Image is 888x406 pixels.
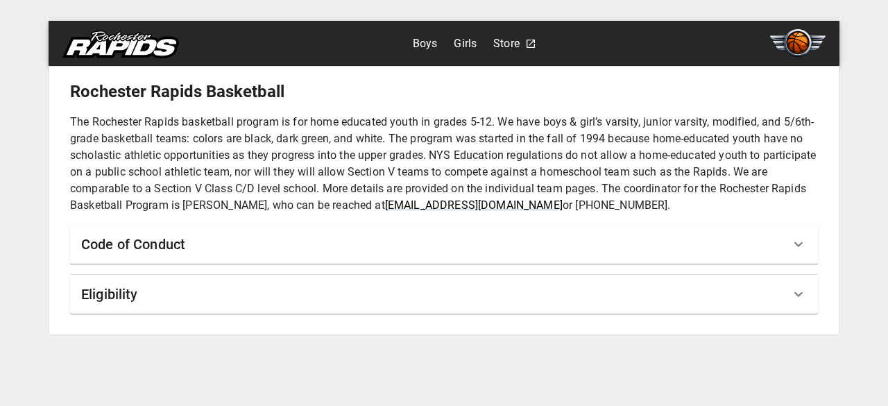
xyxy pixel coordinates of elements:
[62,31,179,58] img: rapids.svg
[413,33,438,55] a: Boys
[81,283,138,305] h6: Eligibility
[493,33,520,55] a: Store
[770,29,826,57] img: basketball.svg
[70,114,818,214] p: The Rochester Rapids basketball program is for home educated youth in grades 5-12. We have boys &...
[385,198,563,212] a: [EMAIL_ADDRESS][DOMAIN_NAME]
[454,33,477,55] a: Girls
[70,81,818,103] h5: Rochester Rapids Basketball
[70,225,818,264] div: Code of Conduct
[81,233,185,255] h6: Code of Conduct
[70,275,818,314] div: Eligibility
